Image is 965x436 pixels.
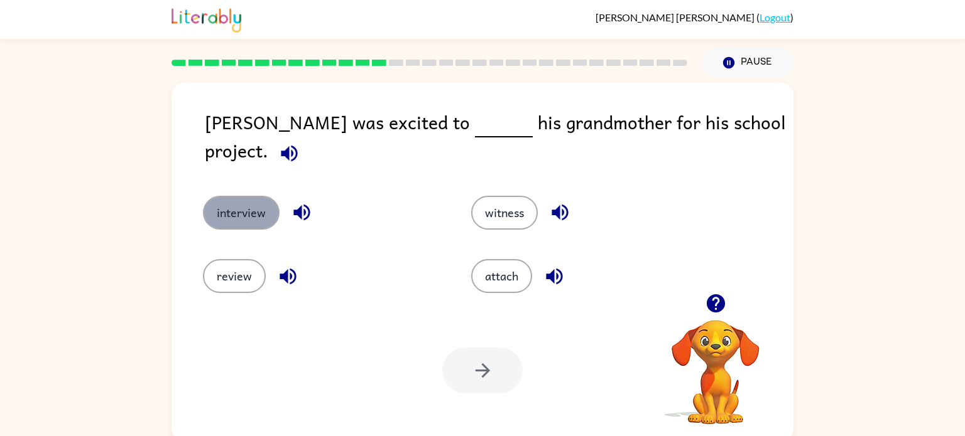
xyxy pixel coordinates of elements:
[203,259,266,293] button: review
[471,259,532,293] button: attach
[596,11,793,23] div: ( )
[702,48,793,77] button: Pause
[653,300,778,426] video: Your browser must support playing .mp4 files to use Literably. Please try using another browser.
[172,5,241,33] img: Literably
[205,108,793,171] div: [PERSON_NAME] was excited to his grandmother for his school project.
[203,196,280,230] button: interview
[760,11,790,23] a: Logout
[596,11,756,23] span: [PERSON_NAME] [PERSON_NAME]
[471,196,538,230] button: witness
